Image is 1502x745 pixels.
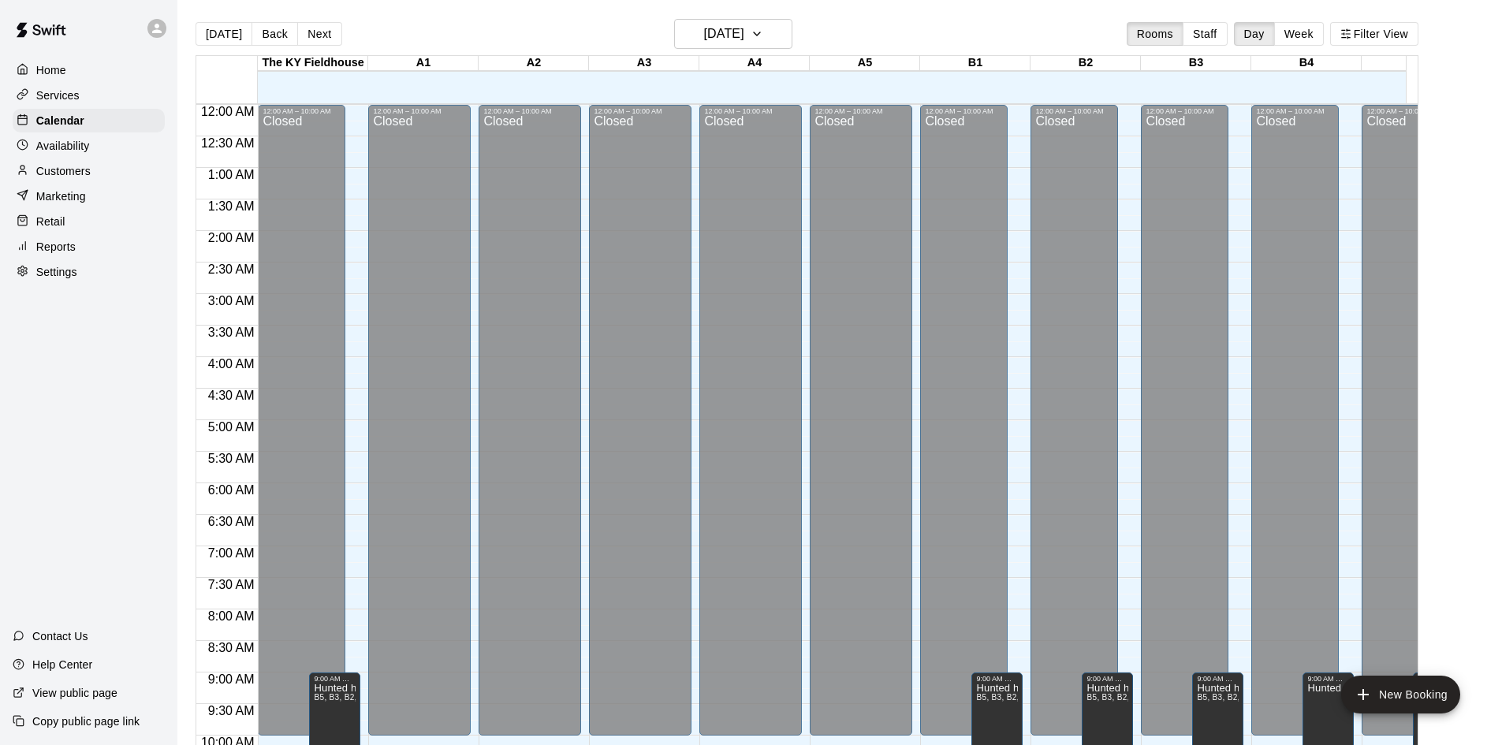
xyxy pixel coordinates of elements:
div: 12:00 AM – 10:00 AM: Closed [810,105,912,736]
div: Closed [594,115,687,741]
div: 12:00 AM – 10:00 AM [594,107,687,115]
p: View public page [32,685,117,701]
div: 12:00 AM – 10:00 AM [1256,107,1334,115]
div: 12:00 AM – 10:00 AM: Closed [1362,105,1449,736]
div: 12:00 AM – 10:00 AM [704,107,797,115]
div: Closed [1146,115,1224,741]
button: Back [252,22,298,46]
span: 7:30 AM [204,578,259,591]
p: Contact Us [32,628,88,644]
span: 1:30 AM [204,199,259,213]
div: 9:00 AM – 11:30 PM [1197,675,1239,683]
span: B5, B3, B2, B1, B4 [1197,693,1267,702]
div: Closed [925,115,1003,741]
a: Availability [13,134,165,158]
span: 4:30 AM [204,389,259,402]
div: 9:00 AM – 11:30 PM [976,675,1018,683]
div: B3 [1141,56,1251,71]
button: [DATE] [196,22,252,46]
span: 9:00 AM [204,672,259,686]
div: 12:00 AM – 10:00 AM: Closed [920,105,1008,736]
button: Week [1274,22,1324,46]
button: Rooms [1127,22,1183,46]
div: 12:00 AM – 10:00 AM: Closed [1251,105,1339,736]
a: Reports [13,235,165,259]
div: Closed [704,115,797,741]
div: A3 [589,56,699,71]
div: 9:00 AM – 11:30 PM [1086,675,1128,683]
div: 12:00 AM – 10:00 AM [814,107,908,115]
div: Closed [483,115,576,741]
div: Closed [373,115,466,741]
span: 2:00 AM [204,231,259,244]
div: Closed [263,115,341,741]
span: 6:00 AM [204,483,259,497]
p: Services [36,88,80,103]
div: 9:00 AM – 11:30 PM [1307,675,1349,683]
div: The KY Fieldhouse [258,56,368,71]
div: 12:00 AM – 10:00 AM [373,107,466,115]
p: Reports [36,239,76,255]
div: 12:00 AM – 10:00 AM: Closed [258,105,345,736]
div: Closed [1035,115,1113,741]
a: Settings [13,260,165,284]
span: 1:00 AM [204,168,259,181]
div: 12:00 AM – 10:00 AM: Closed [368,105,471,736]
div: A2 [479,56,589,71]
button: Filter View [1330,22,1418,46]
a: Customers [13,159,165,183]
div: B2 [1031,56,1141,71]
div: 12:00 AM – 10:00 AM: Closed [1141,105,1228,736]
p: Marketing [36,188,86,204]
span: 7:00 AM [204,546,259,560]
div: 12:00 AM – 10:00 AM [925,107,1003,115]
a: Calendar [13,109,165,132]
div: Closed [1256,115,1334,741]
span: 9:30 AM [204,704,259,717]
div: Closed [1366,115,1444,741]
span: 12:00 AM [197,105,259,118]
div: Marketing [13,184,165,208]
button: Day [1234,22,1275,46]
p: Retail [36,214,65,229]
div: Closed [814,115,908,741]
div: 12:00 AM – 10:00 AM: Closed [589,105,691,736]
span: B5, B3, B2, B1, B4 [314,693,384,702]
div: B1 [920,56,1031,71]
div: A5 [810,56,920,71]
span: 6:30 AM [204,515,259,528]
div: B4 [1251,56,1362,71]
a: Home [13,58,165,82]
span: 12:30 AM [197,136,259,150]
button: [DATE] [674,19,792,49]
span: B5, B3, B2, B1, B4 [976,693,1046,702]
div: 12:00 AM – 10:00 AM: Closed [699,105,802,736]
button: Next [297,22,341,46]
span: 2:30 AM [204,263,259,276]
div: 12:00 AM – 10:00 AM: Closed [1031,105,1118,736]
span: 5:30 AM [204,452,259,465]
div: 9:00 AM – 11:30 PM [314,675,356,683]
p: Availability [36,138,90,154]
div: A4 [699,56,810,71]
button: Staff [1183,22,1228,46]
div: A1 [368,56,479,71]
div: Services [13,84,165,107]
div: 12:00 AM – 10:00 AM [1366,107,1444,115]
span: 5:00 AM [204,420,259,434]
div: 12:00 AM – 10:00 AM: Closed [479,105,581,736]
span: B5, B3, B2, B1, B4 [1086,693,1157,702]
div: Retail [13,210,165,233]
p: Copy public page link [32,713,140,729]
div: B5 [1362,56,1472,71]
div: 12:00 AM – 10:00 AM [1146,107,1224,115]
p: Calendar [36,113,84,129]
span: 8:30 AM [204,641,259,654]
div: 12:00 AM – 10:00 AM [1035,107,1113,115]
